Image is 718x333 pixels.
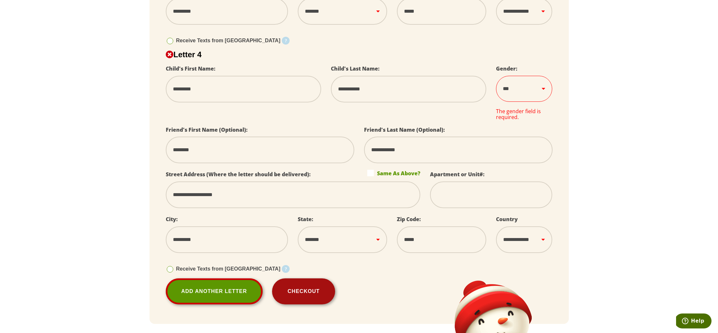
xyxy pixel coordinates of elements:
label: Same As Above? [367,170,420,176]
label: Friend's First Name (Optional): [166,126,248,133]
label: Apartment or Unit#: [430,171,485,178]
div: The gender field is required. [496,108,552,120]
label: Country [496,216,518,223]
label: City: [166,216,178,223]
label: Street Address (Where the letter should be delivered): [166,171,311,178]
button: Checkout [272,278,335,304]
label: Gender: [496,65,517,72]
h2: Letter 4 [166,50,553,59]
label: Zip Code: [397,216,421,223]
a: Add Another Letter [166,278,263,304]
label: State: [298,216,313,223]
label: Child's Last Name: [331,65,380,72]
label: Child's First Name: [166,65,215,72]
label: Friend's Last Name (Optional): [364,126,445,133]
span: Receive Texts from [GEOGRAPHIC_DATA] [176,266,281,272]
span: Receive Texts from [GEOGRAPHIC_DATA] [176,38,281,43]
iframe: Opens a widget where you can find more information [676,313,711,330]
